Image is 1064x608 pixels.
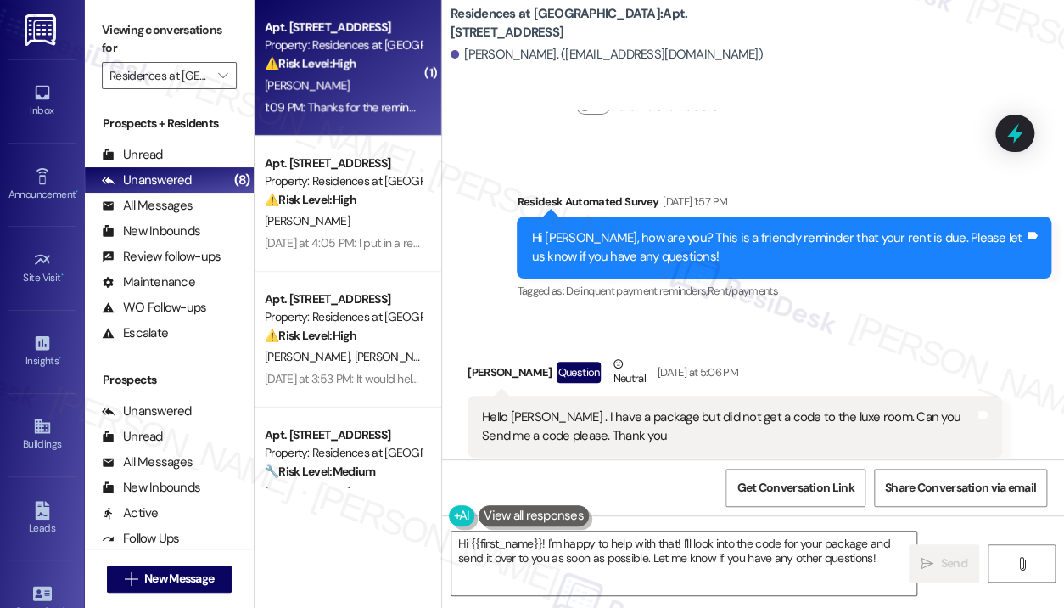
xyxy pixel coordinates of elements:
[265,485,350,500] span: [PERSON_NAME]
[940,555,966,572] span: Send
[265,213,350,228] span: [PERSON_NAME]
[909,544,979,583] button: Send
[25,14,59,46] img: ResiDesk Logo
[102,479,200,497] div: New Inbounds
[725,469,865,507] button: Get Conversation Link
[482,408,975,445] div: Hello [PERSON_NAME] . I have a package but did not get a code to the luxe room. Can you Send me a...
[76,186,78,198] span: •
[102,146,163,164] div: Unread
[1015,557,1028,571] i: 
[85,371,254,389] div: Prospects
[451,532,916,595] textarea: Hi {{first_name}}! I'm happy to help with that! I'll look into the code for your package and send...
[8,245,76,291] a: Site Visit •
[658,193,727,211] div: [DATE] 1:57 PM
[355,349,440,364] span: [PERSON_NAME]
[265,77,350,93] span: [PERSON_NAME]
[653,363,738,381] div: [DATE] at 5:06 PM
[8,412,76,458] a: Buildings
[218,69,227,82] i: 
[109,62,210,89] input: All communities
[468,355,1002,397] div: [PERSON_NAME]
[8,329,76,374] a: Insights •
[102,504,159,522] div: Active
[102,428,163,446] div: Unread
[102,530,180,548] div: Follow Ups
[265,444,422,462] div: Property: Residences at [GEOGRAPHIC_DATA]
[107,566,232,593] button: New Message
[102,248,221,266] div: Review follow-ups
[265,464,375,479] strong: 🔧 Risk Level: Medium
[102,403,192,420] div: Unanswered
[265,328,356,343] strong: ⚠️ Risk Level: High
[230,167,254,194] div: (8)
[265,99,773,115] div: 1:09 PM: Thanks for the reminder. It's going to be late but I'll pay it off completely by ending ...
[265,192,356,207] strong: ⚠️ Risk Level: High
[8,78,76,124] a: Inbox
[265,172,422,190] div: Property: Residences at [GEOGRAPHIC_DATA]
[265,37,422,54] div: Property: Residences at [GEOGRAPHIC_DATA]
[736,479,854,497] span: Get Conversation Link
[921,557,933,571] i: 
[102,299,206,317] div: WO Follow-ups
[265,290,422,308] div: Apt. [STREET_ADDRESS]
[102,222,200,240] div: New Inbounds
[265,426,422,444] div: Apt. [STREET_ADDRESS]
[102,453,193,471] div: All Messages
[707,284,778,298] span: Rent/payments
[61,269,64,281] span: •
[885,479,1036,497] span: Share Conversation via email
[265,349,355,364] span: [PERSON_NAME]
[102,17,237,62] label: Viewing conversations for
[468,458,1002,482] div: Tagged as:
[265,155,422,172] div: Apt. [STREET_ADDRESS]
[144,570,214,588] span: New Message
[102,273,195,291] div: Maintenance
[874,469,1047,507] button: Share Conversation via email
[451,46,763,64] div: [PERSON_NAME]. ([EMAIL_ADDRESS][DOMAIN_NAME])
[59,352,61,364] span: •
[102,197,193,215] div: All Messages
[265,235,828,251] div: [DATE] at 4:05 PM: I put in a request. The switch on the wall for the bdrm ceiling fan broke and ...
[566,284,707,298] span: Delinquent payment reminders ,
[8,496,76,542] a: Leads
[451,5,790,42] b: Residences at [GEOGRAPHIC_DATA]: Apt. [STREET_ADDRESS]
[531,229,1024,266] div: Hi [PERSON_NAME], how are you? This is a friendly reminder that your rent is due. Please let us k...
[102,324,168,342] div: Escalate
[85,115,254,132] div: Prospects + Residents
[265,308,422,326] div: Property: Residences at [GEOGRAPHIC_DATA]
[265,56,356,71] strong: ⚠️ Risk Level: High
[265,371,851,386] div: [DATE] at 3:53 PM: It would help if you completed your work of logging payments before making cla...
[557,362,602,383] div: Question
[517,193,1051,217] div: Residesk Automated Survey
[125,572,137,586] i: 
[609,355,648,391] div: Neutral
[265,19,422,37] div: Apt. [STREET_ADDRESS]
[517,279,1051,303] div: Tagged as:
[102,172,192,189] div: Unanswered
